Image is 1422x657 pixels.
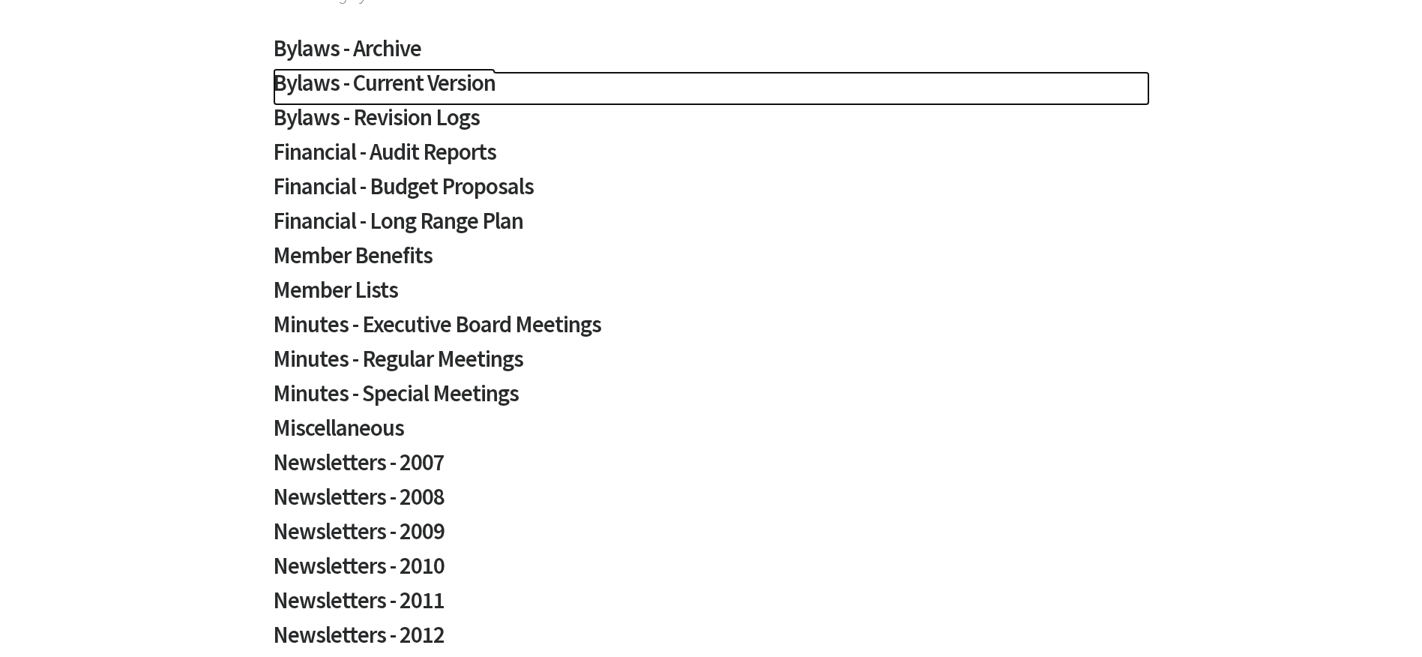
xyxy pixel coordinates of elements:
a: Member Benefits [273,244,1150,278]
a: Financial - Budget Proposals [273,175,1150,209]
a: Bylaws - Revision Logs [273,106,1150,140]
a: Bylaws - Current Version [273,71,1150,106]
a: Minutes - Regular Meetings [273,347,1150,382]
a: Newsletters - 2009 [273,520,1150,554]
a: Bylaws - Archive [273,37,1150,71]
a: Newsletters - 2008 [273,485,1150,520]
a: Miscellaneous [273,416,1150,451]
a: Member Lists [273,278,1150,313]
a: Minutes - Executive Board Meetings [273,313,1150,347]
a: Minutes - Special Meetings [273,382,1150,416]
a: Financial - Long Range Plan [273,209,1150,244]
a: Newsletters - 2010 [273,554,1150,589]
a: Newsletters - 2007 [273,451,1150,485]
a: Newsletters - 2011 [273,589,1150,623]
a: Financial - Audit Reports [273,140,1150,175]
